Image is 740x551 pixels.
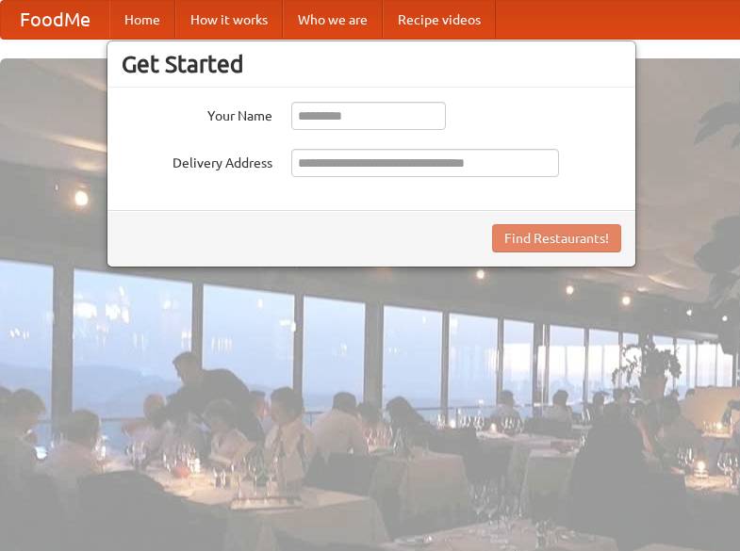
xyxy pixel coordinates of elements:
[283,1,383,39] a: Who we are
[175,1,283,39] a: How it works
[122,149,272,172] label: Delivery Address
[122,102,272,125] label: Your Name
[1,1,109,39] a: FoodMe
[383,1,496,39] a: Recipe videos
[109,1,175,39] a: Home
[122,50,621,78] h3: Get Started
[492,224,621,252] button: Find Restaurants!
